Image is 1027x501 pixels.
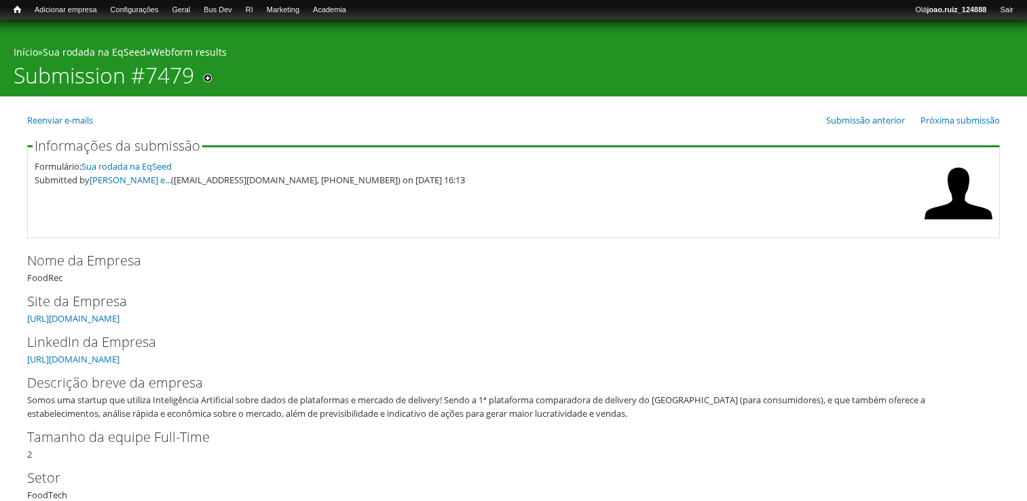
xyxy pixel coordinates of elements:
span: Início [14,5,21,14]
a: [URL][DOMAIN_NAME] [27,353,119,365]
strong: joao.ruiz_124888 [927,5,987,14]
label: Descrição breve da empresa [27,373,977,393]
label: Tamanho da equipe Full-Time [27,427,977,447]
div: Somos uma startup que utiliza Inteligência Artificial sobre dados de plataformas e mercado de del... [27,393,991,420]
h1: Submission #7479 [14,62,194,96]
a: Configurações [104,3,166,17]
a: Bus Dev [197,3,239,17]
a: [PERSON_NAME] e... [90,174,171,186]
a: Sua rodada na EqSeed [43,45,146,58]
label: Setor [27,468,977,488]
label: Nome da Empresa [27,250,977,271]
a: Webform results [151,45,227,58]
label: LinkedIn da Empresa [27,332,977,352]
legend: Informações da submissão [33,139,202,153]
label: Site da Empresa [27,291,977,312]
a: Geral [165,3,197,17]
a: [URL][DOMAIN_NAME] [27,312,119,324]
a: RI [239,3,260,17]
a: Sair [993,3,1020,17]
a: Ver perfil do usuário. [925,218,992,230]
div: FoodRec [27,250,1000,284]
a: Reenviar e-mails [27,114,93,126]
a: Início [14,45,38,58]
a: Olájoao.ruiz_124888 [908,3,993,17]
img: Foto de Douglas Véras e Silva [925,160,992,227]
div: Submitted by ([EMAIL_ADDRESS][DOMAIN_NAME], [PHONE_NUMBER]) on [DATE] 16:13 [35,173,918,187]
a: Academia [306,3,353,17]
a: Adicionar empresa [28,3,104,17]
div: Formulário: [35,160,918,173]
a: Marketing [260,3,306,17]
a: Sua rodada na EqSeed [81,160,172,172]
a: Submissão anterior [826,114,905,126]
div: 2 [27,427,1000,461]
a: Início [7,3,28,16]
a: Próxima submissão [920,114,1000,126]
div: » » [14,45,1013,62]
